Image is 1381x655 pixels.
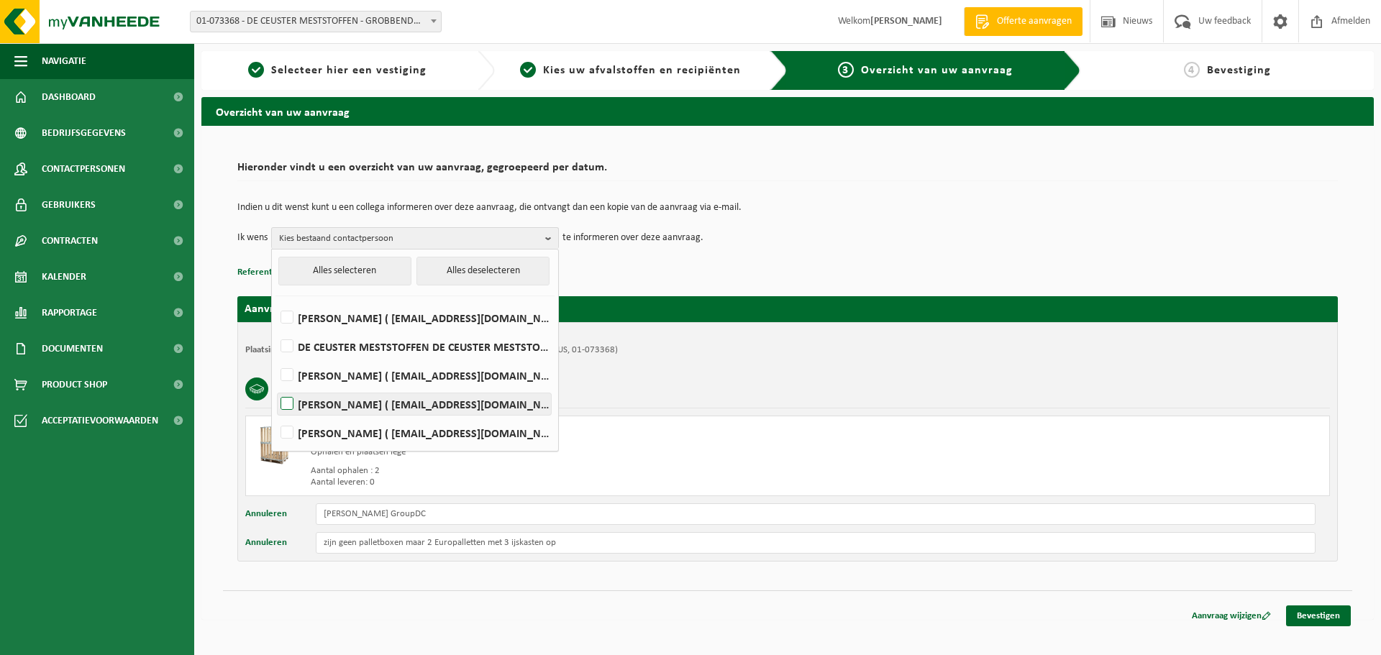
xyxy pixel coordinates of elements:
span: Navigatie [42,43,86,79]
span: Kies uw afvalstoffen en recipiënten [543,65,741,76]
button: Annuleren [245,532,287,554]
span: Overzicht van uw aanvraag [861,65,1013,76]
a: 2Kies uw afvalstoffen en recipiënten [502,62,760,79]
a: Offerte aanvragen [964,7,1083,36]
label: DE CEUSTER MESTSTOFFEN DE CEUSTER MESTSTOFFEN ( [EMAIL_ADDRESS][DOMAIN_NAME] ) [278,336,551,357]
button: Referentie toevoegen (opt.) [237,263,348,282]
span: 3 [838,62,854,78]
p: Ik wens [237,227,268,249]
h2: Overzicht van uw aanvraag [201,97,1374,125]
strong: Plaatsingsadres: [245,345,308,354]
a: Bevestigen [1286,605,1351,626]
strong: [PERSON_NAME] [870,16,942,27]
img: PB-WB-1440-WDN-00-00.png [253,423,296,467]
label: [PERSON_NAME] ( [EMAIL_ADDRESS][DOMAIN_NAME] ) [278,422,551,444]
span: Kalender [42,259,86,295]
div: Aantal ophalen : 2 [311,465,845,477]
span: Selecteer hier een vestiging [271,65,427,76]
label: [PERSON_NAME] ( [EMAIL_ADDRESS][DOMAIN_NAME] ) [278,365,551,386]
a: Aanvraag wijzigen [1181,605,1282,626]
button: Annuleren [245,503,287,525]
label: [PERSON_NAME] ( [EMAIL_ADDRESS][DOMAIN_NAME] ) [278,393,551,415]
span: 4 [1184,62,1200,78]
a: 1Selecteer hier een vestiging [209,62,466,79]
div: Aantal leveren: 0 [311,477,845,488]
span: Bevestiging [1207,65,1271,76]
span: Acceptatievoorwaarden [42,403,158,439]
span: 01-073368 - DE CEUSTER MESTSTOFFEN - GROBBENDONK [190,11,442,32]
span: Dashboard [42,79,96,115]
span: Contactpersonen [42,151,125,187]
span: 1 [248,62,264,78]
span: Offerte aanvragen [993,14,1075,29]
div: Ophalen en plaatsen lege [311,446,845,458]
button: Alles deselecteren [416,257,550,285]
span: Product Shop [42,367,107,403]
span: Bedrijfsgegevens [42,115,126,151]
span: Gebruikers [42,187,96,223]
h2: Hieronder vindt u een overzicht van uw aanvraag, gegroepeerd per datum. [237,162,1338,181]
span: 01-073368 - DE CEUSTER MESTSTOFFEN - GROBBENDONK [191,12,441,32]
button: Kies bestaand contactpersoon [271,227,559,249]
span: Rapportage [42,295,97,331]
input: Geef hier uw opmerking [316,532,1316,554]
span: Kies bestaand contactpersoon [279,228,539,249]
p: te informeren over deze aanvraag. [562,227,703,249]
span: Documenten [42,331,103,367]
input: Uw referentie voor deze aanvraag [316,503,1316,525]
span: 2 [520,62,536,78]
label: [PERSON_NAME] ( [EMAIL_ADDRESS][DOMAIN_NAME] ) [278,307,551,329]
strong: Aanvraag voor [DATE] [245,303,352,315]
span: Contracten [42,223,98,259]
p: Indien u dit wenst kunt u een collega informeren over deze aanvraag, die ontvangt dan een kopie v... [237,203,1338,213]
button: Alles selecteren [278,257,411,285]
